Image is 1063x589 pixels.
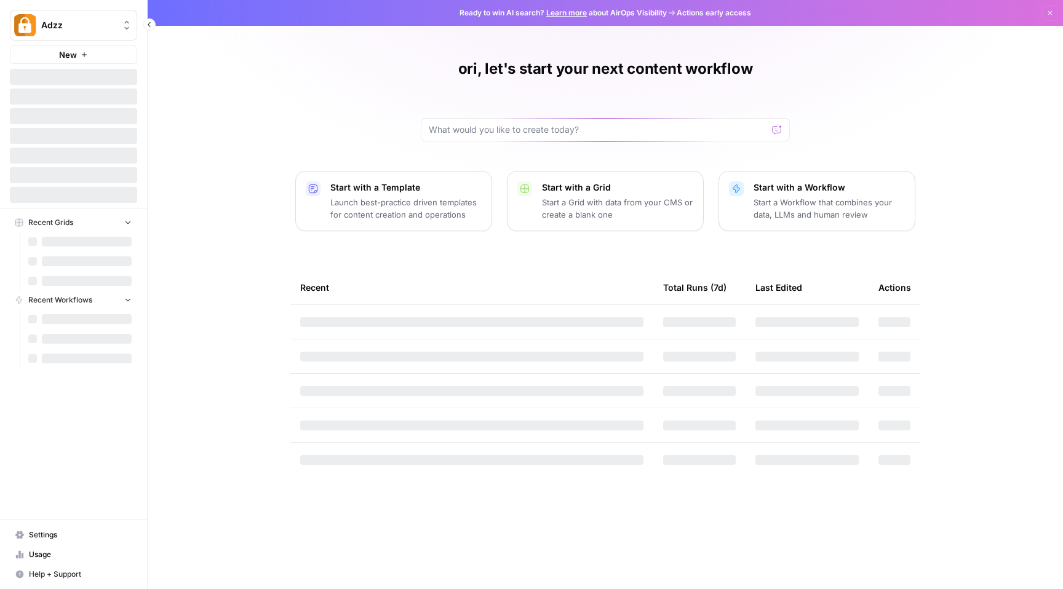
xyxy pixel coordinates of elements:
[10,45,137,64] button: New
[429,124,767,136] input: What would you like to create today?
[878,271,911,304] div: Actions
[755,271,802,304] div: Last Edited
[29,529,132,540] span: Settings
[458,59,753,79] h1: ori, let's start your next content workflow
[59,49,77,61] span: New
[330,181,482,194] p: Start with a Template
[28,294,92,306] span: Recent Workflows
[330,196,482,221] p: Launch best-practice driven templates for content creation and operations
[10,525,137,545] a: Settings
[719,171,915,231] button: Start with a WorkflowStart a Workflow that combines your data, LLMs and human review
[10,291,137,309] button: Recent Workflows
[14,14,36,36] img: Adzz Logo
[10,564,137,584] button: Help + Support
[29,569,132,580] span: Help + Support
[677,7,751,18] span: Actions early access
[10,10,137,41] button: Workspace: Adzz
[10,545,137,564] a: Usage
[300,271,643,304] div: Recent
[663,271,727,304] div: Total Runs (7d)
[754,196,905,221] p: Start a Workflow that combines your data, LLMs and human review
[29,549,132,560] span: Usage
[542,196,693,221] p: Start a Grid with data from your CMS or create a blank one
[754,181,905,194] p: Start with a Workflow
[295,171,492,231] button: Start with a TemplateLaunch best-practice driven templates for content creation and operations
[10,213,137,232] button: Recent Grids
[28,217,73,228] span: Recent Grids
[542,181,693,194] p: Start with a Grid
[507,171,704,231] button: Start with a GridStart a Grid with data from your CMS or create a blank one
[546,8,587,17] a: Learn more
[41,19,116,31] span: Adzz
[460,7,667,18] span: Ready to win AI search? about AirOps Visibility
